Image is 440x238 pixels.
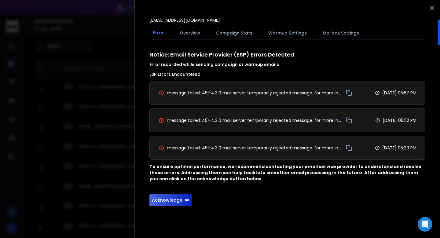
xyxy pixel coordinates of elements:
[149,194,192,206] button: Acknowledge
[382,90,416,96] p: [DATE] 05:57 PM
[149,61,425,68] h4: Error recorded while sending campaign or warmup emails
[167,90,343,96] span: message failed: 451-4.3.0 mail server temporarily rejected message. for more information, go to 4...
[149,71,425,77] h3: ESP Errors Encountered:
[149,50,425,68] h1: Notice: Email Service Provider (ESP) Errors Detected
[176,26,204,40] button: Overview
[167,145,343,151] span: message failed: 451-4.3.0 mail server temporarily rejected message. for more information, go to 4...
[149,26,167,40] button: Error
[319,26,363,40] button: Mailbox Settings
[212,26,256,40] button: Campaign Stats
[149,163,425,182] p: To ensure optimal performance, we recommend contacting your email service provider to understand ...
[167,117,343,123] span: message failed: 451-4.3.0 mail server temporarily rejected message. for more information, go to 4...
[265,26,310,40] button: Warmup Settings
[383,117,416,123] p: [DATE] 05:52 PM
[418,217,432,232] div: Open Intercom Messenger
[149,17,220,23] p: [EMAIL_ADDRESS][DOMAIN_NAME]
[382,145,416,151] p: [DATE] 05:29 PM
